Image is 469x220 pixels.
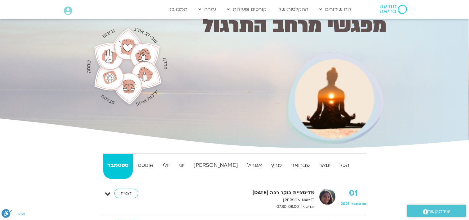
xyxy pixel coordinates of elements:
strong: פברואר [287,161,313,170]
a: תמכו בנו [165,3,191,15]
a: קורסים ופעילות [224,3,270,15]
strong: ספטמבר [103,161,132,170]
strong: מדיטציית בוקר רכה [DATE] [152,189,315,197]
strong: יוני [175,161,188,170]
strong: ינואר [315,161,334,170]
span: יום שני [301,204,315,210]
strong: [PERSON_NAME] [189,161,242,170]
strong: 01 [341,189,366,198]
img: תודעה בריאה [380,5,407,14]
a: לוח שידורים [316,3,355,15]
strong: אוגוסט [134,161,157,170]
a: ינואר [315,154,334,179]
strong: מרץ [267,161,286,170]
a: יצירת קשר [407,205,466,217]
a: אוגוסט [134,154,157,179]
strong: אפריל [243,161,266,170]
span: 07:30-08:00 [274,204,301,210]
span: ספטמבר [351,201,366,206]
h1: מפגשי מרחב התרגול [175,16,387,35]
strong: הכל [335,161,353,170]
a: ההקלטות שלי [274,3,312,15]
a: פברואר [287,154,313,179]
span: 2025 [341,201,350,206]
a: אפריל [243,154,266,179]
a: מרץ [267,154,286,179]
a: יולי [159,154,173,179]
a: לצפייה [114,189,138,199]
a: עזרה [195,3,219,15]
strong: יולי [159,161,173,170]
p: [PERSON_NAME] [152,197,315,204]
span: יצירת קשר [428,207,450,216]
a: ספטמבר [103,154,132,179]
a: [PERSON_NAME] [189,154,242,179]
a: יוני [175,154,188,179]
a: הכל [335,154,353,179]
